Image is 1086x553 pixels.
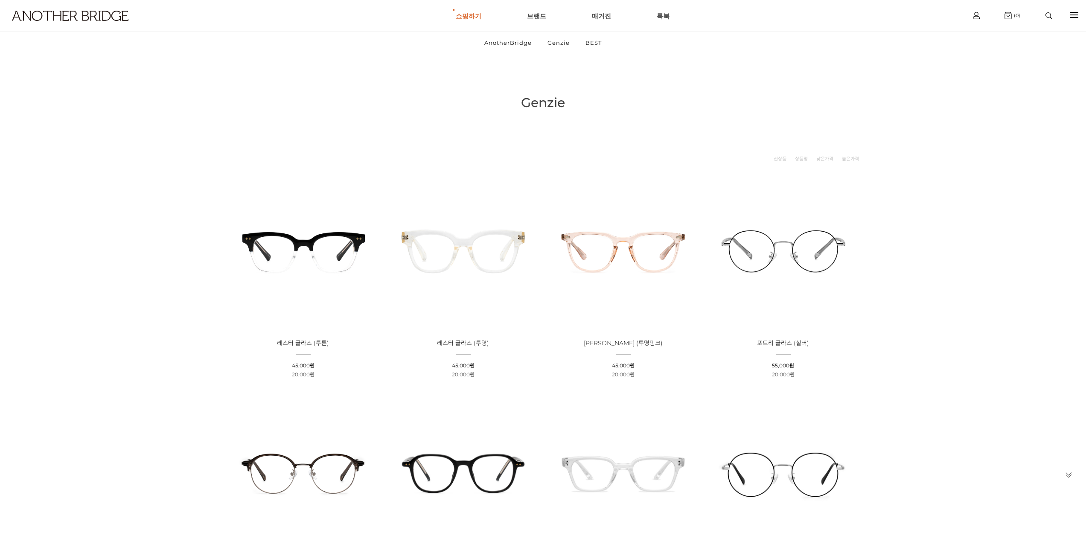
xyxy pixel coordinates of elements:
[1012,12,1020,18] span: (0)
[386,174,540,328] img: 레스터 글라스 - 투명 안경 제품 이미지
[757,339,809,347] span: 포트리 글라스 (실버)
[12,11,128,21] img: logo
[456,0,481,31] a: 쇼핑하기
[1045,12,1052,19] img: search
[1004,12,1012,19] img: cart
[706,396,860,550] img: 론다 청광차단 글라스 실버블랙 제품 이미지
[795,154,808,163] a: 상품명
[578,32,609,54] a: BEST
[546,396,700,550] img: 페르니 글라스 투명 제품 이미지
[452,362,475,369] span: 45,000원
[757,340,809,346] a: 포트리 글라스 (실버)
[816,154,833,163] a: 낮은가격
[540,32,577,54] a: Genzie
[292,371,314,378] span: 20,000원
[292,362,314,369] span: 45,000원
[4,11,167,42] a: logo
[772,362,794,369] span: 55,000원
[452,371,475,378] span: 20,000원
[226,174,380,328] img: 레스터 글라스 투톤 - 세련된 투톤 안경 제품 이미지
[842,154,859,163] a: 높은가격
[277,339,329,347] span: 레스터 글라스 (투톤)
[973,12,980,19] img: cart
[386,396,540,550] img: 슈베린 글라스 - 블랙 안경 제품 이미지
[612,371,635,378] span: 20,000원
[226,396,380,550] img: 로하 글라스 투명브라운 - 세련된 디자인의 안경 이미지
[774,154,786,163] a: 신상품
[584,339,663,347] span: [PERSON_NAME] (투명핑크)
[584,340,663,346] a: [PERSON_NAME] (투명핑크)
[521,95,565,111] span: Genzie
[592,0,611,31] a: 매거진
[612,362,635,369] span: 45,000원
[477,32,539,54] a: AnotherBridge
[277,340,329,346] a: 레스터 글라스 (투톤)
[437,340,489,346] a: 레스터 글라스 (투명)
[527,0,546,31] a: 브랜드
[437,339,489,347] span: 레스터 글라스 (투명)
[772,371,795,378] span: 20,000원
[706,174,860,328] img: 포트리 글라스 - 실버 안경 이미지
[1004,12,1020,19] a: (0)
[657,0,670,31] a: 룩북
[546,174,700,328] img: 애크런 글라스 - 투명핑크 안경 제품 이미지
